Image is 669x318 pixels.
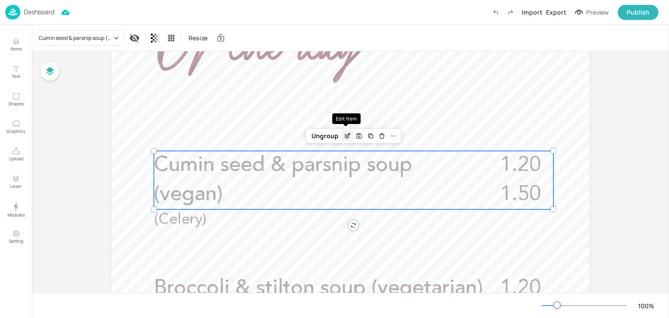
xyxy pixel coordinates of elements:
span: Resize [187,33,209,43]
div: Preview [586,8,609,17]
label: Undo (Ctrl + Z) [488,5,503,20]
span: 1.20 1.50 [500,155,541,205]
button: Publish [618,5,658,20]
div: Display condition [127,31,142,45]
img: logo-86c26b7e.jpg [5,5,20,19]
div: Import [522,8,542,17]
div: Export [546,8,566,17]
div: 100 % [635,301,657,310]
span: Broccoli & stilton soup (vegetarian) [154,278,483,299]
div: Publish [627,8,650,17]
button: Preview [570,6,614,19]
span: (Celery) [154,212,207,227]
span: Cumin seed & parsnip soup (vegan) [154,155,412,205]
div: Edit Item [342,130,354,142]
div: Duplicate [365,130,377,142]
div: Edit Item [332,113,361,124]
div: Cumin seed & parsnip soup (vegan) [38,34,112,42]
div: Save Layout [354,130,365,142]
label: Redo (Ctrl + Y) [503,5,518,20]
p: Dashboard [24,9,54,15]
div: Delete [377,130,388,142]
div: Ungroup [308,130,342,142]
